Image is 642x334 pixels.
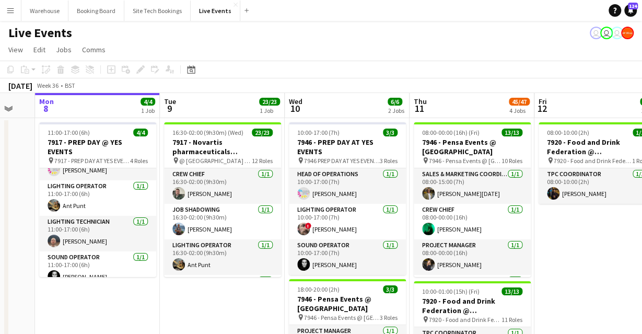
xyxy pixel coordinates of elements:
a: Comms [78,43,110,56]
span: Comms [82,45,106,54]
span: Jobs [56,45,72,54]
app-user-avatar: Nadia Addada [590,27,602,39]
app-user-avatar: Eden Hopkins [611,27,623,39]
h1: Live Events [8,25,72,41]
button: Site Tech Bookings [124,1,191,21]
a: 124 [624,4,637,17]
a: View [4,43,27,56]
button: Warehouse [21,1,68,21]
span: 124 [628,3,638,9]
a: Edit [29,43,50,56]
app-user-avatar: Alex Gill [621,27,634,39]
button: Booking Board [68,1,124,21]
a: Jobs [52,43,76,56]
div: BST [65,82,75,89]
span: View [8,45,23,54]
div: [DATE] [8,80,32,91]
span: Edit [33,45,45,54]
app-user-avatar: Nadia Addada [600,27,613,39]
button: Live Events [191,1,240,21]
